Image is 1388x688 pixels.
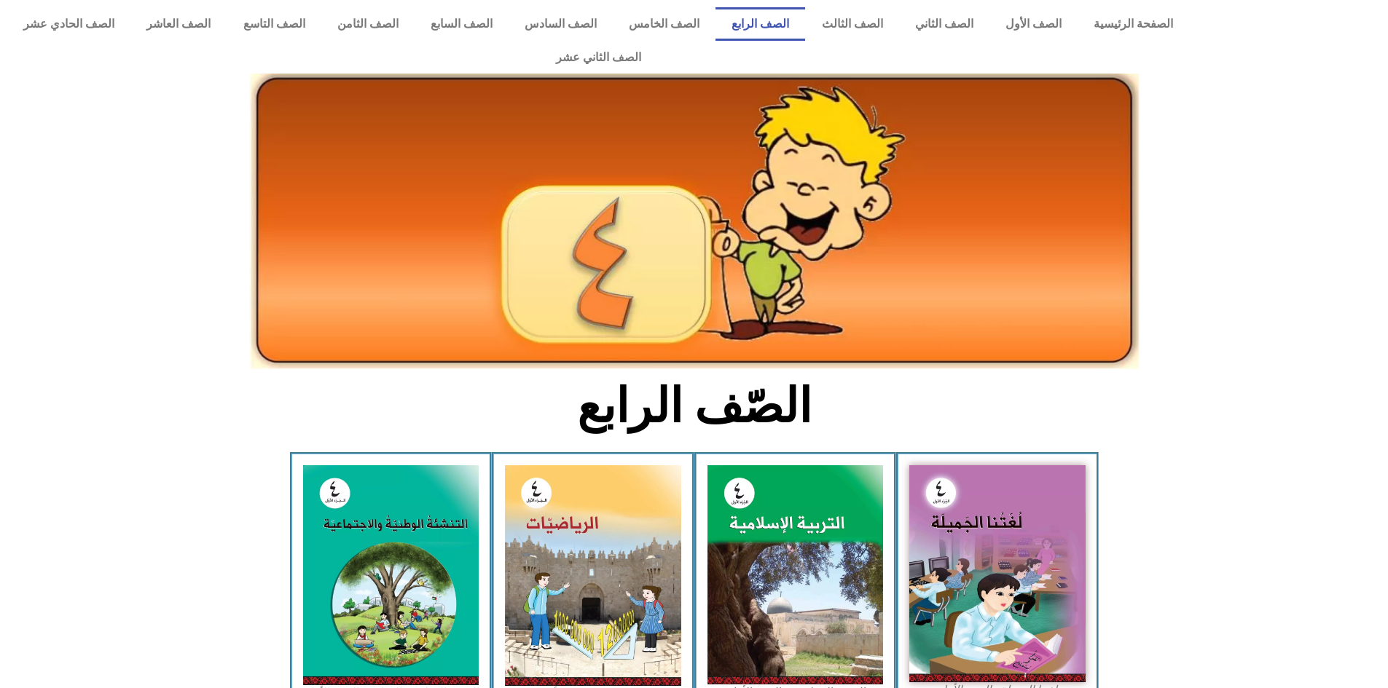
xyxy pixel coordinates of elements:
[227,7,321,41] a: الصف التاسع
[1078,7,1189,41] a: الصفحة الرئيسية
[715,7,805,41] a: الصف الرابع
[989,7,1078,41] a: الصف الأول
[7,41,1189,74] a: الصف الثاني عشر
[899,7,989,41] a: الصف الثاني
[509,7,613,41] a: الصف السادس
[453,378,935,435] h2: الصّف الرابع
[130,7,227,41] a: الصف العاشر
[613,7,715,41] a: الصف الخامس
[805,7,898,41] a: الصف الثالث
[321,7,415,41] a: الصف الثامن
[415,7,509,41] a: الصف السابع
[7,7,130,41] a: الصف الحادي عشر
